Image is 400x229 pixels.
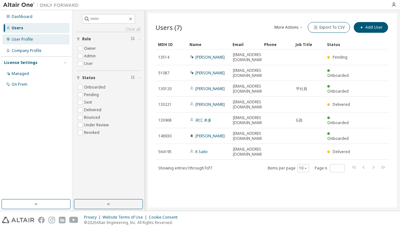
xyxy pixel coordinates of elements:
[195,54,225,60] a: [PERSON_NAME]
[158,55,169,60] span: 13514
[308,22,350,33] button: Export To CSV
[131,37,135,42] span: Clear filter
[333,54,347,60] span: Pending
[3,2,82,8] img: Altair One
[158,134,172,139] span: 148930
[84,121,110,129] label: Under Review
[233,68,265,78] span: [EMAIL_ADDRESS][DOMAIN_NAME]
[327,120,349,125] span: Onboarded
[195,117,211,123] a: 祥江 本多
[76,71,140,85] button: Status
[158,118,172,123] span: 133968
[327,136,349,141] span: Onboarded
[4,60,37,65] div: License Settings
[12,14,32,19] div: Dashboard
[84,45,97,52] label: Owner
[296,39,322,49] div: Job Title
[158,149,172,154] span: 564195
[195,133,225,139] a: [PERSON_NAME]
[59,217,65,223] img: linkedin.svg
[315,164,345,172] span: Page n.
[327,89,349,94] span: Onboarded
[12,48,42,53] div: Company Profile
[84,220,181,225] p: © 2025 Altair Engineering, Inc. All Rights Reserved.
[195,70,225,76] a: [PERSON_NAME]
[158,165,212,171] span: Showing entries 1 through 7 of 7
[233,131,265,141] span: [EMAIL_ADDRESS][DOMAIN_NAME]
[84,83,107,91] label: Onboarded
[84,106,103,114] label: Delivered
[296,118,302,123] span: G員
[233,100,265,110] span: [EMAIL_ADDRESS][DOMAIN_NAME]
[158,71,169,76] span: 51087
[84,91,100,99] label: Pending
[131,75,135,80] span: Clear filter
[158,102,172,107] span: 133221
[299,166,307,171] button: 10
[12,82,27,87] div: On Prem
[233,84,265,94] span: [EMAIL_ADDRESS][DOMAIN_NAME]
[158,39,184,49] div: MDH ID
[84,99,93,106] label: Sent
[268,164,309,172] span: Items per page
[233,147,265,157] span: [EMAIL_ADDRESS][DOMAIN_NAME]
[195,86,225,91] a: [PERSON_NAME]
[327,39,353,49] div: Status
[76,32,140,46] button: Role
[233,115,265,125] span: [EMAIL_ADDRESS][DOMAIN_NAME]
[2,217,34,223] img: altair_logo.svg
[233,52,265,62] span: [EMAIL_ADDRESS][DOMAIN_NAME]
[84,60,94,67] label: User
[84,114,101,121] label: Bounced
[48,217,55,223] img: instagram.svg
[296,86,307,91] span: 平社員
[84,129,101,136] label: Revoked
[158,86,172,91] span: 130120
[155,23,182,32] span: Users (7)
[82,37,91,42] span: Role
[12,26,23,31] div: Users
[195,102,225,107] a: [PERSON_NAME]
[264,39,290,49] div: Phone
[333,149,350,154] span: Delivered
[38,217,45,223] img: facebook.svg
[354,22,388,33] button: Add User
[12,71,29,76] div: Managed
[82,75,95,80] span: Status
[149,215,181,220] div: Cookie Consent
[233,39,259,49] div: Email
[69,217,78,223] img: youtube.svg
[333,102,350,107] span: Delivered
[195,149,208,154] a: K Saito
[103,215,149,220] div: Website Terms of Use
[12,37,33,42] div: User Profile
[84,215,103,220] div: Privacy
[327,73,349,78] span: Onboarded
[189,39,228,49] div: Name
[84,52,97,60] label: Admin
[76,27,140,32] a: Clear all
[274,22,304,33] button: More Actions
